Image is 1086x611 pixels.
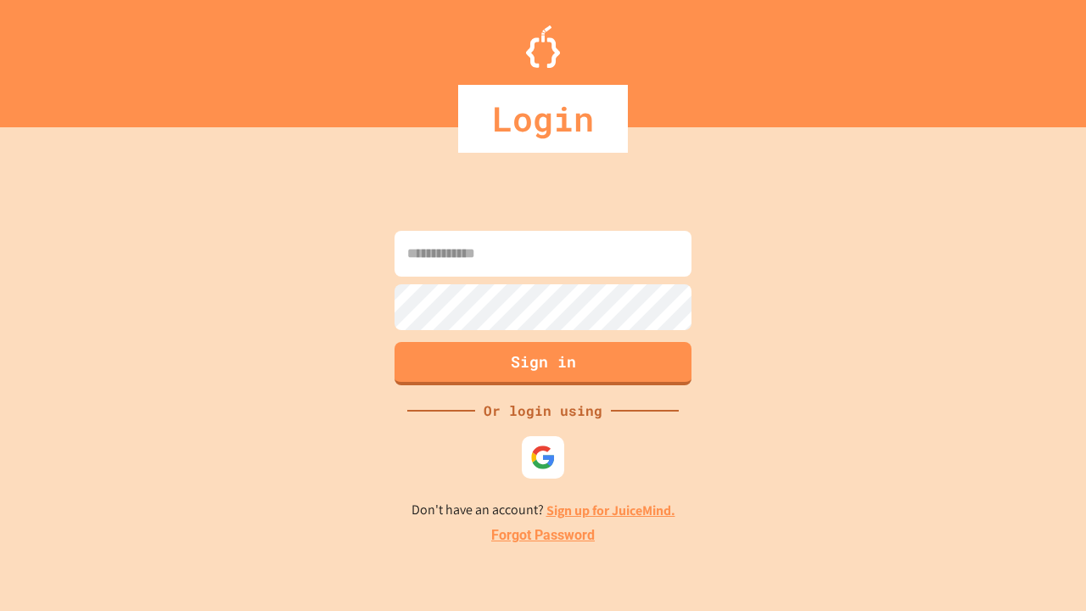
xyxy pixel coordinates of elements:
[526,25,560,68] img: Logo.svg
[491,525,595,546] a: Forgot Password
[530,445,556,470] img: google-icon.svg
[395,342,691,385] button: Sign in
[475,401,611,421] div: Or login using
[458,85,628,153] div: Login
[546,502,675,519] a: Sign up for JuiceMind.
[411,500,675,521] p: Don't have an account?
